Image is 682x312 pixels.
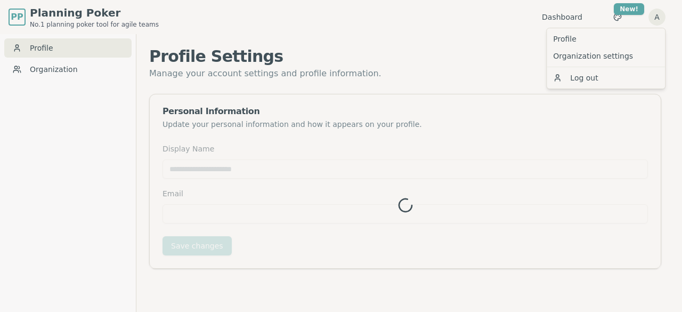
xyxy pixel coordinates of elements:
[4,38,132,58] a: Profile
[614,3,644,15] div: New!
[542,12,582,22] a: Dashboard
[149,47,661,66] h1: Profile Settings
[149,66,661,81] p: Manage your account settings and profile information.
[30,20,159,29] span: No.1 planning poker tool for agile teams
[549,47,663,65] a: Organization settings
[163,107,648,116] div: Personal Information
[163,119,648,130] div: Update your personal information and how it appears on your profile.
[570,73,598,83] span: Log out
[30,5,159,20] span: Planning Poker
[11,11,23,23] span: PP
[549,30,663,47] a: Profile
[648,9,665,26] span: A
[4,60,132,79] a: Organization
